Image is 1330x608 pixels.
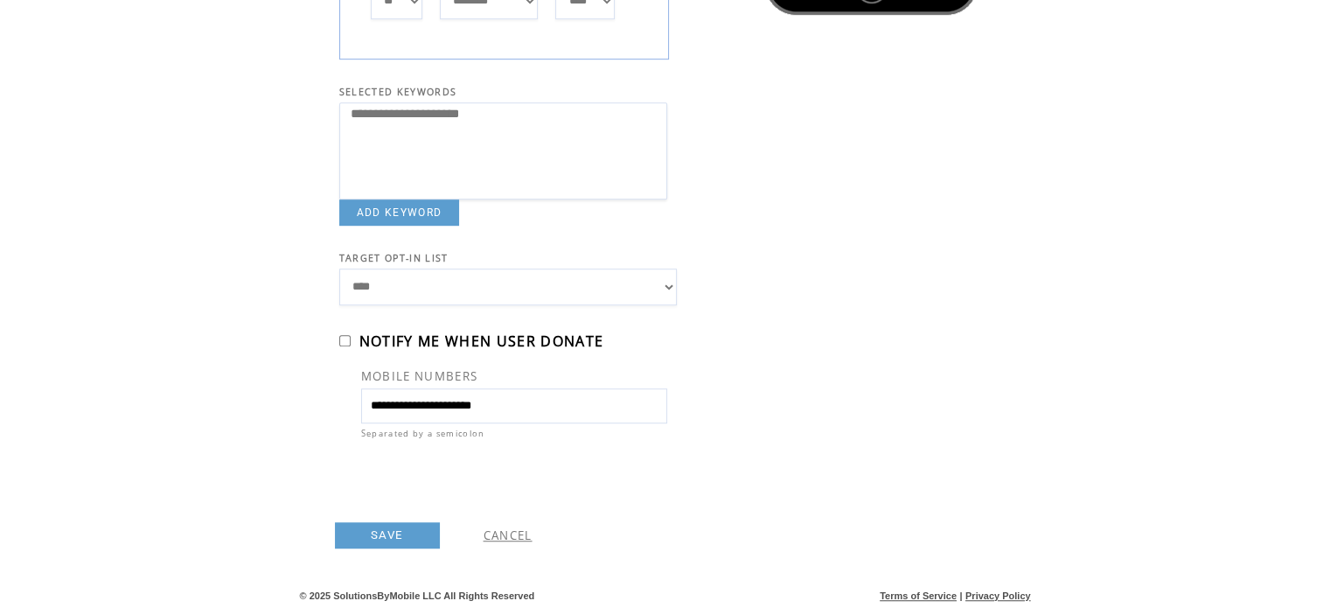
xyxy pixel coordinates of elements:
a: SAVE [335,522,440,549]
span: MOBILE NUMBERS [361,368,478,384]
span: © 2025 SolutionsByMobile LLC All Rights Reserved [300,591,535,601]
span: Separated by a semicolon [361,428,485,439]
span: NOTIFY ME WHEN USER DONATE [359,332,604,351]
span: TARGET OPT-IN LIST [339,252,449,264]
a: Terms of Service [880,591,957,601]
a: Privacy Policy [965,591,1031,601]
a: ADD KEYWORD [339,199,460,226]
span: SELECTED KEYWORDS [339,86,457,98]
span: | [959,591,962,601]
a: CANCEL [484,528,533,543]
